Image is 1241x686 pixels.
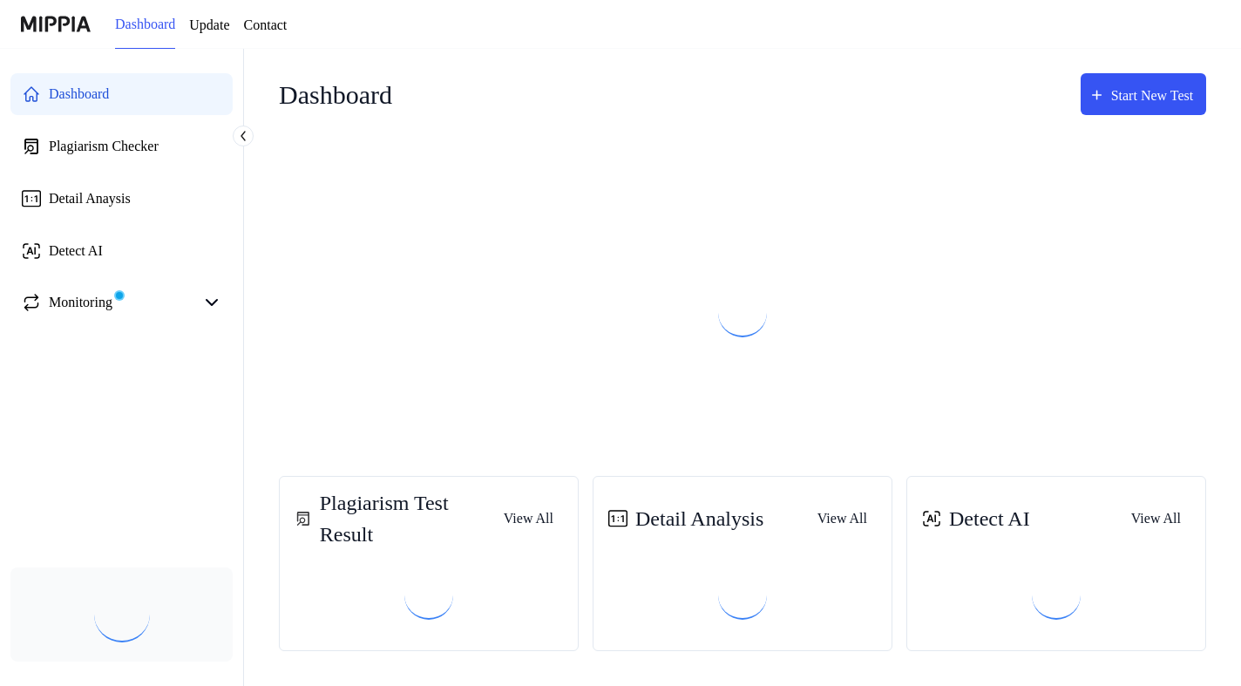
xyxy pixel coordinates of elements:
[49,188,136,209] div: Detail Anaysis
[10,230,233,272] a: Detect AI
[279,66,405,122] div: Dashboard
[10,126,233,167] a: Plagiarism Checker
[492,501,567,536] button: View All
[261,15,313,36] a: Contact
[290,487,492,550] div: Plagiarism Test Result
[10,73,233,115] a: Dashboard
[49,241,108,261] div: Detect AI
[49,136,170,157] div: Plagiarism Checker
[1098,85,1197,107] div: Start New Test
[49,84,119,105] div: Dashboard
[200,15,247,36] a: Update
[10,178,233,220] a: Detail Anaysis
[1120,501,1195,536] button: View All
[1067,73,1206,115] button: Start New Test
[604,503,775,534] div: Detail Analysis
[492,500,567,536] a: View All
[918,503,1038,534] div: Detect AI
[806,501,881,536] button: View All
[115,1,186,49] a: Dashboard
[1120,500,1195,536] a: View All
[21,292,194,313] a: Monitoring
[806,500,881,536] a: View All
[49,292,119,313] div: Monitoring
